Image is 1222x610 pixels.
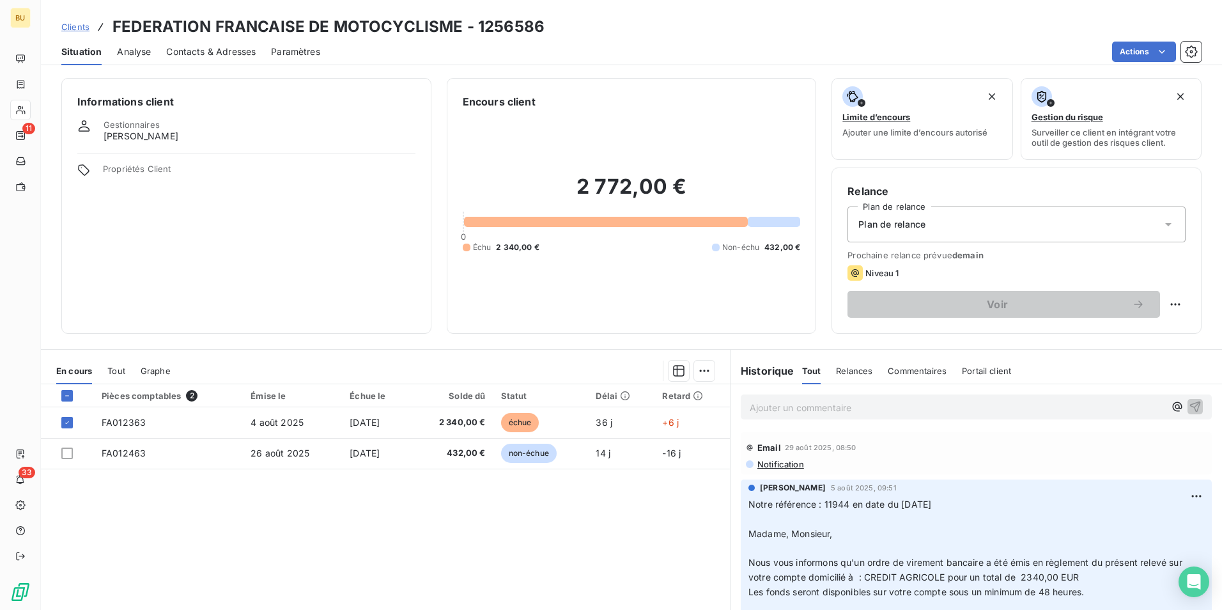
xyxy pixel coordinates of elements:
button: Limite d’encoursAjouter une limite d’encours autorisé [831,78,1012,160]
h6: Historique [731,363,794,379]
span: 36 j [596,417,612,428]
span: 2 340,00 € [496,242,539,253]
span: Commentaires [888,366,947,376]
h6: Informations client [77,94,415,109]
span: [PERSON_NAME] [760,482,826,494]
span: Paramètres [271,45,320,58]
span: Situation [61,45,102,58]
span: échue [501,413,539,432]
div: Délai [596,391,647,401]
span: +6 j [662,417,679,428]
div: BU [10,8,31,28]
h3: FEDERATION FRANCAISE DE MOTOCYCLISME - 1256586 [112,15,545,38]
span: 432,00 € [764,242,800,253]
span: Plan de relance [858,218,925,231]
span: 4 août 2025 [251,417,304,428]
div: Open Intercom Messenger [1179,567,1209,597]
span: demain [952,250,984,260]
span: 0 [461,231,466,242]
span: Gestion du risque [1032,112,1103,122]
span: Clients [61,22,89,32]
div: Solde dû [418,391,485,401]
img: Logo LeanPay [10,582,31,602]
span: Prochaine relance prévue [847,250,1186,260]
a: Clients [61,20,89,33]
div: Retard [662,391,722,401]
span: Les fonds seront disponibles sur votre compte sous un minimum de 48 heures. [748,586,1084,597]
span: Tout [802,366,821,376]
span: Analyse [117,45,151,58]
span: 26 août 2025 [251,448,309,458]
span: Échu [473,242,491,253]
span: Gestionnaires [104,120,160,130]
div: Statut [501,391,581,401]
span: [DATE] [350,448,380,458]
span: [PERSON_NAME] [104,130,178,143]
span: Tout [107,366,125,376]
span: Notification [756,459,804,469]
span: Notre référence : 11944 en date du [DATE] [748,499,931,510]
button: Gestion du risqueSurveiller ce client en intégrant votre outil de gestion des risques client. [1021,78,1202,160]
span: FA012463 [102,448,146,458]
span: Email [757,442,781,453]
h6: Relance [847,184,1186,199]
span: 29 août 2025, 08:50 [785,444,856,451]
span: [DATE] [350,417,380,428]
h2: 2 772,00 € [463,174,801,212]
span: Niveau 1 [865,268,899,278]
span: -16 j [662,448,681,458]
button: Voir [847,291,1160,318]
span: Non-échu [722,242,759,253]
span: Portail client [962,366,1011,376]
span: 432,00 € [418,447,485,460]
span: En cours [56,366,92,376]
span: 11 [22,123,35,134]
span: Surveiller ce client en intégrant votre outil de gestion des risques client. [1032,127,1191,148]
span: Voir [863,299,1132,309]
span: non-échue [501,444,557,463]
button: Actions [1112,42,1176,62]
span: 2 340,00 € [418,416,485,429]
h6: Encours client [463,94,536,109]
span: Madame, Monsieur, [748,528,833,539]
span: 33 [19,467,35,478]
span: Ajouter une limite d’encours autorisé [842,127,987,137]
span: 14 j [596,448,610,458]
span: 2 [186,390,197,402]
span: Nous vous informons qu'un ordre de virement bancaire a été émis en règlement du présent relevé su... [748,557,1185,583]
span: Relances [836,366,872,376]
span: Graphe [141,366,171,376]
span: Propriétés Client [103,164,415,182]
span: Limite d’encours [842,112,910,122]
div: Échue le [350,391,403,401]
div: Émise le [251,391,334,401]
div: Pièces comptables [102,390,235,402]
span: 5 août 2025, 09:51 [831,484,897,492]
span: Contacts & Adresses [166,45,256,58]
span: FA012363 [102,417,146,428]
